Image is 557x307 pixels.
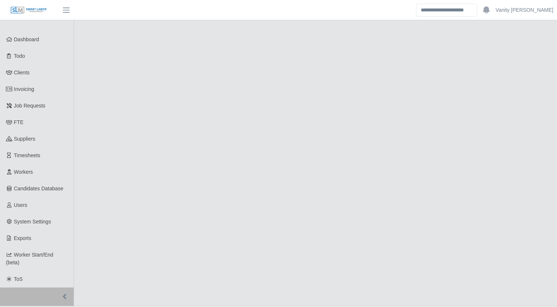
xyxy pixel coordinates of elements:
[14,186,64,191] span: Candidates Database
[14,86,34,92] span: Invoicing
[14,219,51,225] span: System Settings
[14,169,33,175] span: Workers
[14,36,39,42] span: Dashboard
[14,152,40,158] span: Timesheets
[14,202,28,208] span: Users
[14,119,24,125] span: FTE
[14,103,46,109] span: Job Requests
[14,70,30,75] span: Clients
[14,136,35,142] span: Suppliers
[14,53,25,59] span: Todo
[6,252,53,265] span: Worker Start/End (beta)
[416,4,477,17] input: Search
[14,235,31,241] span: Exports
[496,6,553,14] a: Vanity [PERSON_NAME]
[10,6,47,14] img: SLM Logo
[14,276,23,282] span: ToS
